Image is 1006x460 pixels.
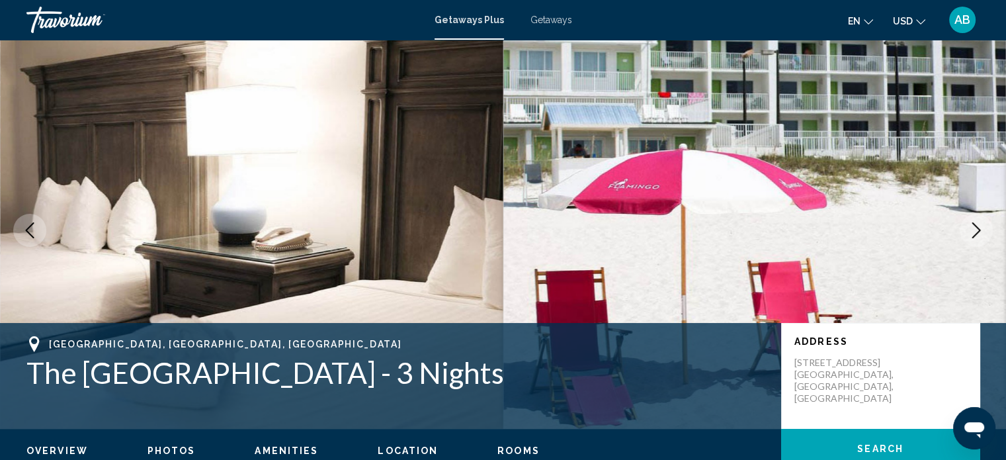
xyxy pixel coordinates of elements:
button: Change language [848,11,873,30]
span: Search [857,444,903,455]
h1: The [GEOGRAPHIC_DATA] - 3 Nights [26,355,768,390]
button: Previous image [13,214,46,247]
button: Location [378,445,438,457]
button: Amenities [255,445,318,457]
button: Photos [147,445,196,457]
a: Travorium [26,7,421,33]
p: Address [794,336,966,347]
span: [GEOGRAPHIC_DATA], [GEOGRAPHIC_DATA], [GEOGRAPHIC_DATA] [49,339,401,349]
a: Getaways Plus [435,15,504,25]
button: Rooms [497,445,540,457]
button: Overview [26,445,88,457]
button: Next image [960,214,993,247]
span: AB [954,13,970,26]
p: [STREET_ADDRESS] [GEOGRAPHIC_DATA], [GEOGRAPHIC_DATA], [GEOGRAPHIC_DATA] [794,357,900,404]
span: en [848,16,860,26]
iframe: Button to launch messaging window [953,407,995,449]
button: Change currency [893,11,925,30]
span: USD [893,16,913,26]
button: User Menu [945,6,980,34]
a: Getaways [530,15,572,25]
